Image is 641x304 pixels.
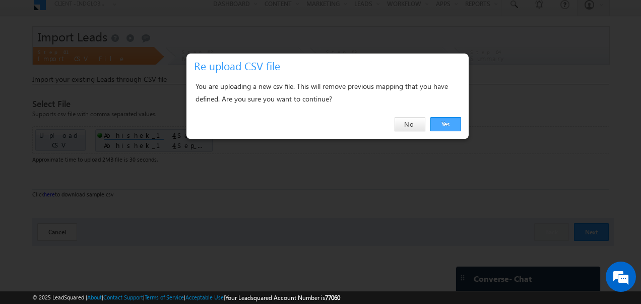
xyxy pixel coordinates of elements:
a: No [395,117,425,131]
div: Chat with us now [52,53,169,66]
em: Start Chat [137,235,183,248]
img: d_60004797649_company_0_60004797649 [17,53,42,66]
a: Acceptable Use [185,294,224,300]
a: Terms of Service [145,294,184,300]
a: Contact Support [103,294,143,300]
span: Your Leadsquared Account Number is [225,294,340,301]
div: Minimize live chat window [165,5,189,29]
a: Yes [430,117,461,131]
span: © 2025 LeadSquared | | | | | [32,293,340,302]
textarea: Type your message and hit 'Enter' [13,93,184,227]
span: 77060 [325,294,340,301]
h3: Re upload CSV file [194,57,465,75]
a: About [87,294,102,300]
div: You are uploading a new csv file. This will remove previous mapping that you have defined. Are yo... [194,80,461,105]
